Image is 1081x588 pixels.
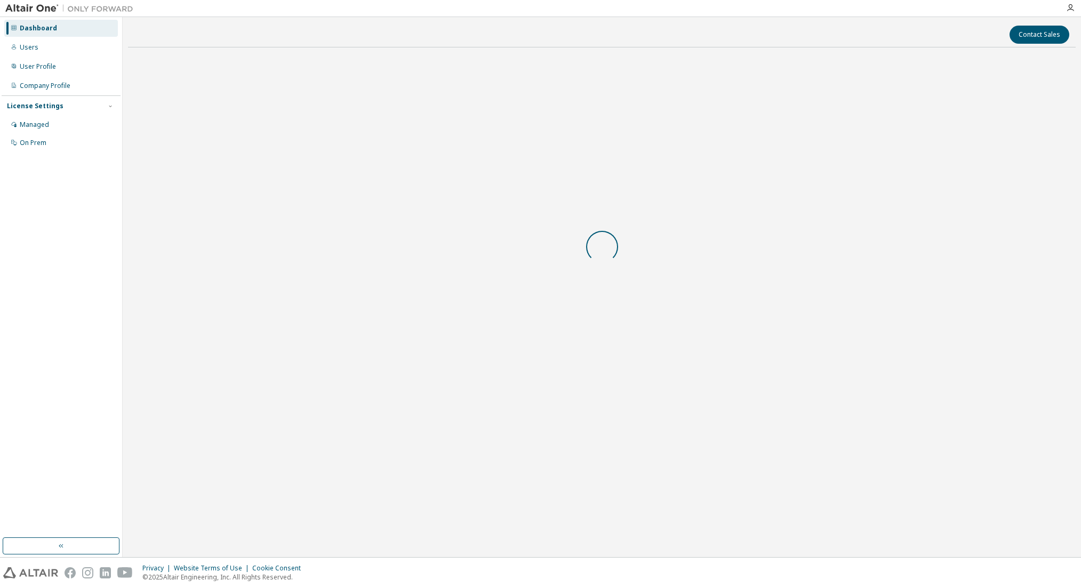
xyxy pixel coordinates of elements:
div: User Profile [20,62,56,71]
img: altair_logo.svg [3,567,58,578]
div: Users [20,43,38,52]
img: Altair One [5,3,139,14]
img: youtube.svg [117,567,133,578]
img: facebook.svg [65,567,76,578]
div: Privacy [142,564,174,573]
button: Contact Sales [1010,26,1069,44]
div: Website Terms of Use [174,564,252,573]
div: Dashboard [20,24,57,33]
div: Managed [20,120,49,129]
div: On Prem [20,139,46,147]
p: © 2025 Altair Engineering, Inc. All Rights Reserved. [142,573,307,582]
img: linkedin.svg [100,567,111,578]
div: Cookie Consent [252,564,307,573]
div: License Settings [7,102,63,110]
img: instagram.svg [82,567,93,578]
div: Company Profile [20,82,70,90]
